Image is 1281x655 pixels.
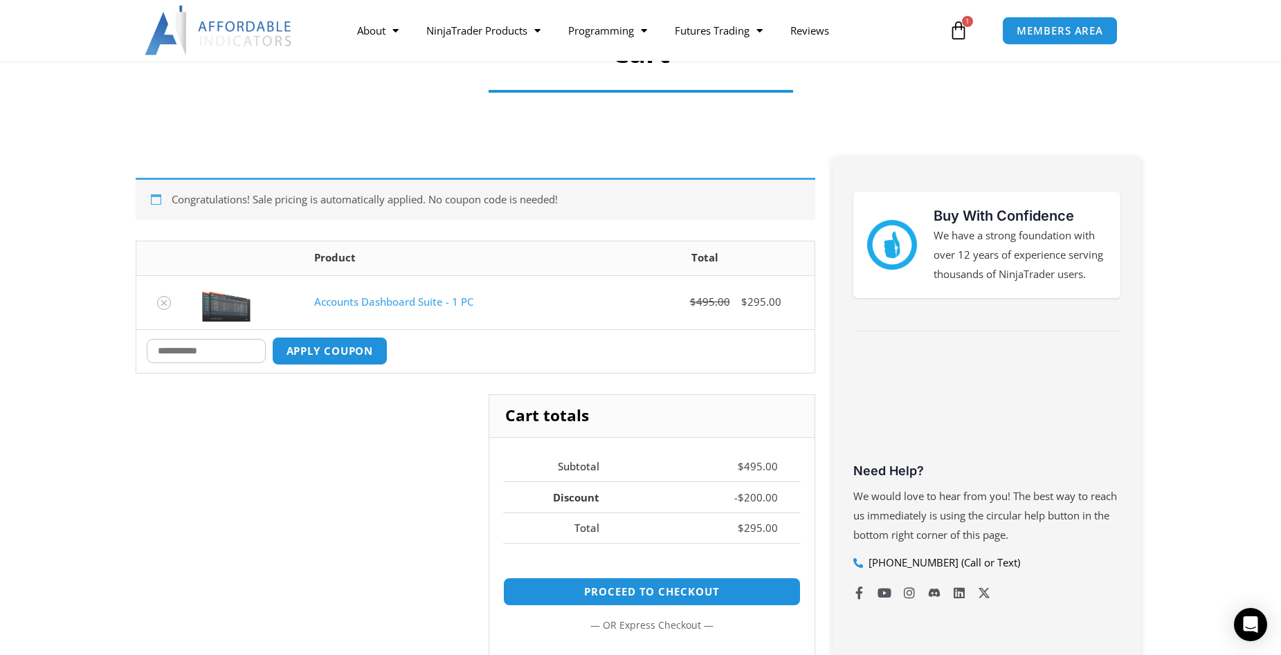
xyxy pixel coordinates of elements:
bdi: 200.00 [738,490,778,504]
h2: Cart totals [489,395,814,438]
span: - [734,490,738,504]
h3: Need Help? [853,463,1120,479]
div: Congratulations! Sale pricing is automatically applied. No coupon code is needed! [136,178,815,220]
a: Futures Trading [661,15,776,46]
th: Subtotal [503,452,622,482]
span: $ [738,459,744,473]
span: $ [738,490,744,504]
span: $ [741,295,747,308]
bdi: 295.00 [738,521,778,535]
a: MEMBERS AREA [1002,17,1118,45]
th: Total [503,513,622,544]
span: [PHONE_NUMBER] (Call or Text) [865,553,1020,573]
a: Remove Accounts Dashboard Suite - 1 PC from cart [157,296,171,310]
img: mark thumbs good 43913 | Affordable Indicators – NinjaTrader [867,220,917,270]
bdi: 495.00 [738,459,778,473]
img: Screenshot 2024-08-26 155710eeeee | Affordable Indicators – NinjaTrader [202,283,251,322]
nav: Menu [343,15,945,46]
span: $ [738,521,744,535]
a: NinjaTrader Products [412,15,554,46]
div: Open Intercom Messenger [1234,608,1267,641]
iframe: PayPal Message 1 [503,559,800,571]
span: We would love to hear from you! The best way to reach us immediately is using the circular help b... [853,489,1117,542]
span: MEMBERS AREA [1017,26,1103,36]
span: 1 [962,16,973,27]
a: 1 [928,10,989,50]
th: Product [304,241,595,275]
p: — or — [503,616,800,634]
a: About [343,15,412,46]
a: Accounts Dashboard Suite - 1 PC [314,295,473,308]
a: Reviews [776,15,843,46]
a: Proceed to checkout [503,578,800,606]
bdi: 495.00 [690,295,730,308]
span: $ [690,295,696,308]
h3: Buy With Confidence [934,205,1107,226]
bdi: 295.00 [741,295,781,308]
a: Programming [554,15,661,46]
th: Total [596,241,815,275]
p: We have a strong foundation with over 12 years of experience serving thousands of NinjaTrader users. [934,226,1107,284]
th: Discount [503,481,622,513]
img: LogoAI | Affordable Indicators – NinjaTrader [145,6,293,55]
iframe: Customer reviews powered by Trustpilot [853,356,1120,459]
button: Apply coupon [272,337,388,365]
